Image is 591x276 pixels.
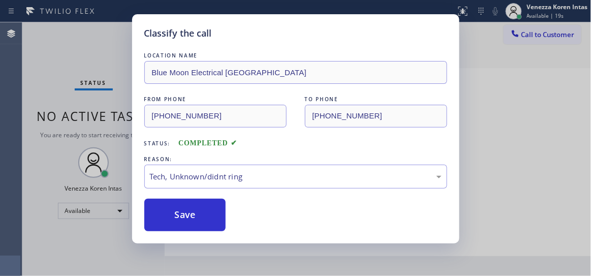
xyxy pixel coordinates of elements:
span: COMPLETED [178,139,237,147]
span: Status: [144,140,171,147]
div: TO PHONE [305,94,447,105]
button: Save [144,199,226,231]
div: FROM PHONE [144,94,287,105]
input: From phone [144,105,287,128]
h5: Classify the call [144,26,212,40]
input: To phone [305,105,447,128]
div: Tech, Unknown/didnt ring [150,171,442,182]
div: LOCATION NAME [144,50,447,61]
div: REASON: [144,154,447,165]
